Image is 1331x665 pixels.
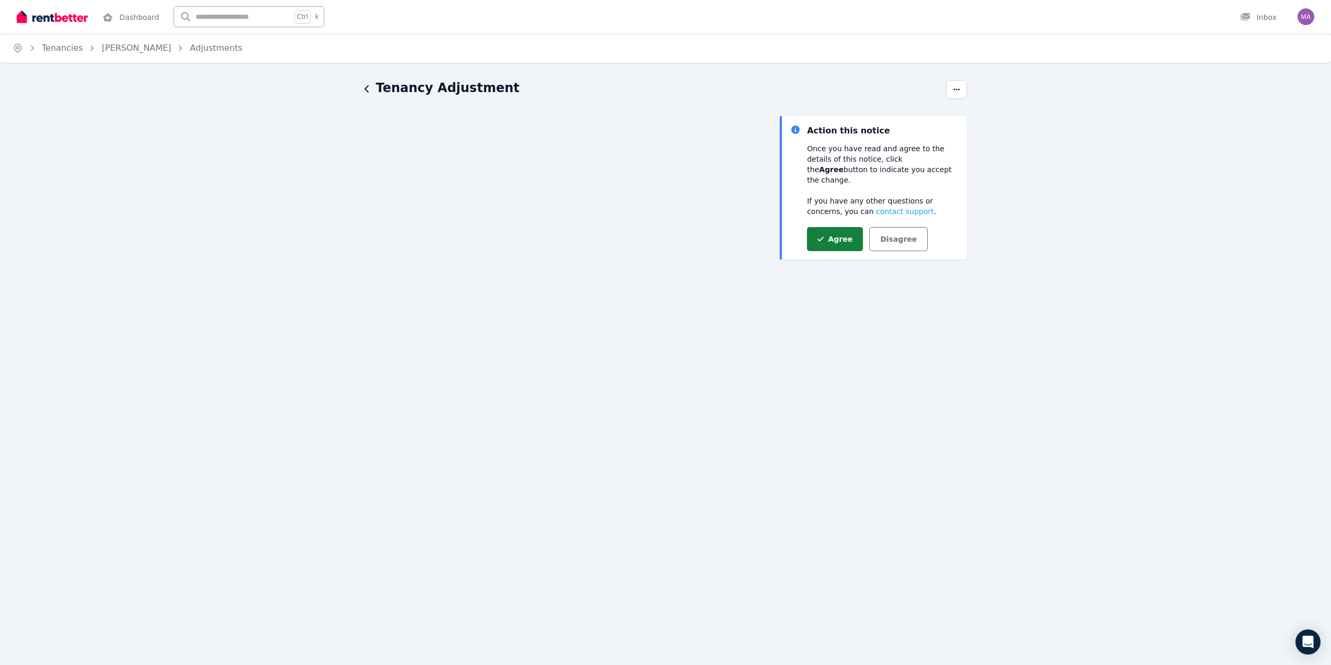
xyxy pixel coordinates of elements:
button: Disagree [869,227,928,251]
span: contact support [876,207,934,216]
div: Open Intercom Messenger [1295,629,1321,655]
img: RentBetter [17,9,88,25]
p: If you have any other questions or concerns, you can . [807,196,958,217]
img: Manuel Perregrini [1298,8,1314,25]
a: Tenancies [42,43,83,53]
div: Inbox [1240,12,1277,22]
div: Action this notice [807,125,890,137]
h1: Tenancy Adjustment [376,80,520,96]
p: Once you have read and agree to the details of this notice, click the button to indicate you acce... [807,143,958,185]
button: Agree [807,227,863,251]
span: Ctrl [294,10,311,24]
a: [PERSON_NAME] [101,43,171,53]
strong: Agree [819,165,844,174]
a: Adjustments [190,43,242,53]
span: k [315,13,318,21]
